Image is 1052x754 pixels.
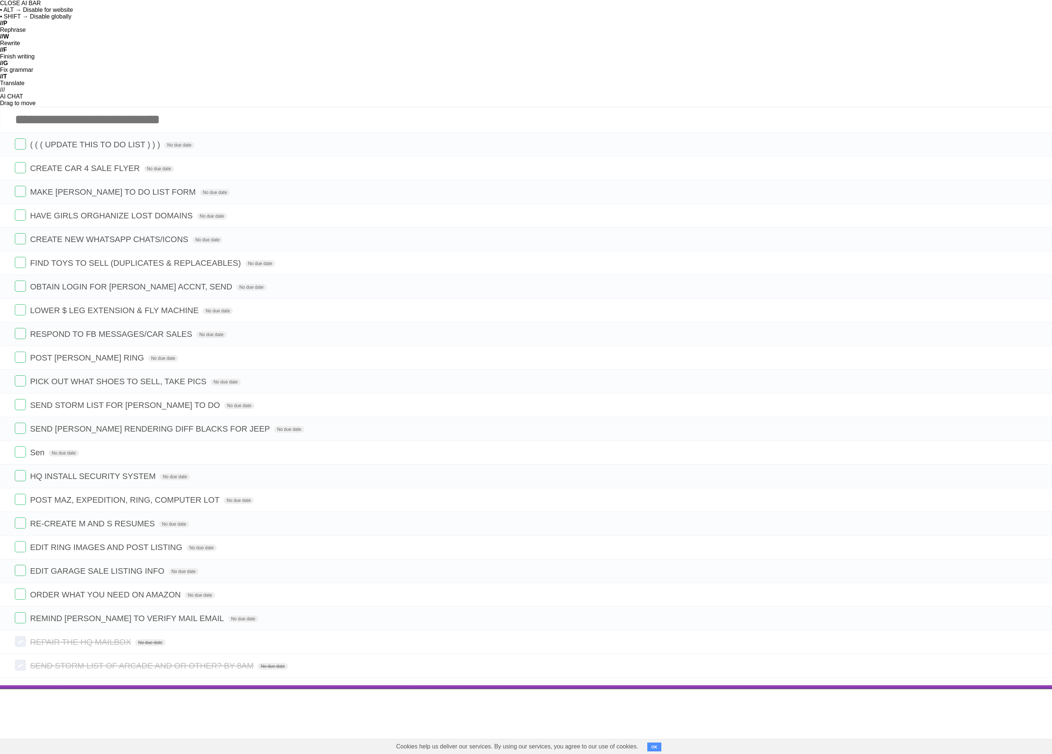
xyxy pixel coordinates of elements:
[30,401,222,410] span: SEND STORM LIST FOR [PERSON_NAME] TO DO
[647,743,662,751] button: OK
[15,186,26,197] label: Done
[30,424,272,433] span: SEND [PERSON_NAME] RENDERING DIFF BLACKS FOR JEEP
[193,237,223,243] span: No due date
[15,541,26,552] label: Done
[30,590,183,599] span: ORDER WHAT YOU NEED ON AMAZON
[196,331,226,338] span: No due date
[30,282,234,291] span: OBTAIN LOGIN FOR [PERSON_NAME] ACCNT, SEND
[30,637,133,647] span: REPAIR THE HQ MAILBOX
[228,616,258,622] span: No due date
[15,660,26,671] label: Done
[30,211,194,220] span: HAVE GIRLS ORGHANIZE LOST DOMAINS
[15,494,26,505] label: Done
[30,187,197,197] span: MAKE [PERSON_NAME] TO DO LIST FORM
[15,257,26,268] label: Done
[160,473,190,480] span: No due date
[186,544,216,551] span: No due date
[236,284,266,291] span: No due date
[30,519,157,528] span: RE-CREATE M AND S RESUMES
[30,495,221,505] span: POST MAZ, EXPEDITION, RING, COMPUTER LOT
[15,589,26,600] label: Done
[15,517,26,529] label: Done
[15,281,26,292] label: Done
[15,446,26,458] label: Done
[30,306,200,315] span: LOWER $ LEG EXTENSION & FLY MACHINE
[258,663,288,670] span: No due date
[144,165,174,172] span: No due date
[224,402,254,409] span: No due date
[15,162,26,173] label: Done
[148,355,178,362] span: No due date
[135,639,165,646] span: No due date
[30,140,162,149] span: ( ( ( UPDATE THIS TO DO LIST ) ) )
[30,164,141,173] span: CREATE CAR 4 SALE FLYER
[30,353,146,362] span: POST [PERSON_NAME] RING
[15,612,26,623] label: Done
[389,739,646,754] span: Cookies help us deliver our services. By using our services, you agree to our use of cookies.
[30,448,46,457] span: Sen
[15,138,26,150] label: Done
[15,565,26,576] label: Done
[30,472,157,481] span: HQ INSTALL SECURITY SYSTEM
[185,592,215,599] span: No due date
[15,210,26,221] label: Done
[15,375,26,386] label: Done
[159,521,189,527] span: No due date
[164,142,194,148] span: No due date
[30,661,256,670] span: SEND STORM LIST OF ARCADE AND OR OTHER? BY 8AM
[245,260,275,267] span: No due date
[30,543,184,552] span: EDIT RING IMAGES AND POST LISTING
[200,189,230,196] span: No due date
[30,258,243,268] span: FIND TOYS TO SELL (DUPLICATES & REPLACEABLES)
[30,566,166,576] span: EDIT GARAGE SALE LISTING INFO
[15,304,26,315] label: Done
[274,426,304,433] span: No due date
[30,235,190,244] span: CREATE NEW WHATSAPP CHATS/ICONS
[15,328,26,339] label: Done
[197,213,227,220] span: No due date
[30,329,194,339] span: RESPOND TO FB MESSAGES/CAR SALES
[15,470,26,481] label: Done
[224,497,254,504] span: No due date
[168,568,198,575] span: No due date
[15,352,26,363] label: Done
[30,614,226,623] span: REMIND [PERSON_NAME] TO VERIFY MAIL EMAIL
[203,308,233,314] span: No due date
[30,377,208,386] span: PICK OUT WHAT SHOES TO SELL, TAKE PICS
[15,423,26,434] label: Done
[15,233,26,244] label: Done
[15,399,26,410] label: Done
[49,450,79,456] span: No due date
[211,379,241,385] span: No due date
[15,636,26,647] label: Done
